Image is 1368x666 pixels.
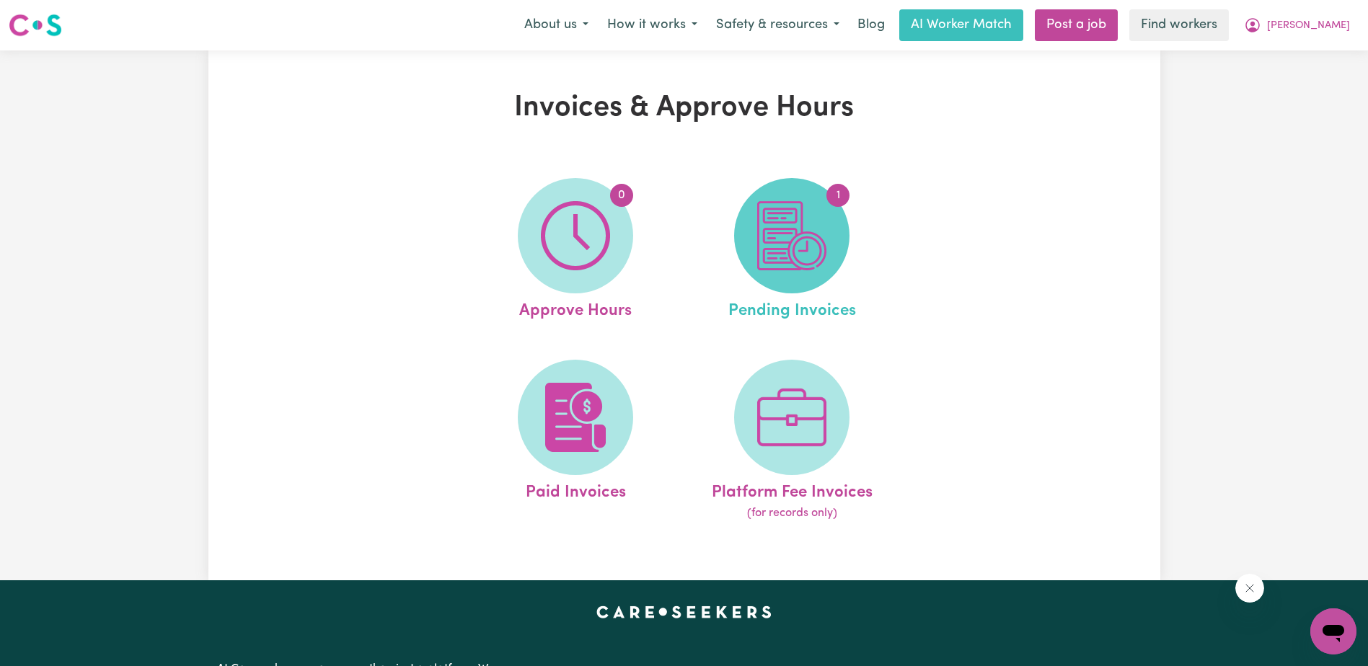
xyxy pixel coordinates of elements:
button: About us [515,10,598,40]
span: (for records only) [747,505,837,522]
a: Pending Invoices [688,178,896,324]
a: Post a job [1035,9,1118,41]
iframe: Close message [1235,574,1264,603]
img: Careseekers logo [9,12,62,38]
span: Approve Hours [519,293,632,324]
a: Blog [849,9,893,41]
button: How it works [598,10,707,40]
iframe: Button to launch messaging window [1310,608,1356,654]
button: My Account [1235,10,1359,40]
a: AI Worker Match [899,9,1023,41]
span: [PERSON_NAME] [1267,18,1350,34]
a: Careseekers logo [9,9,62,42]
span: 1 [826,184,850,207]
a: Find workers [1129,9,1229,41]
span: Paid Invoices [526,475,626,505]
span: 0 [610,184,633,207]
h1: Invoices & Approve Hours [376,91,993,125]
a: Approve Hours [472,178,679,324]
span: Pending Invoices [728,293,856,324]
button: Safety & resources [707,10,849,40]
a: Paid Invoices [472,360,679,523]
a: Platform Fee Invoices(for records only) [688,360,896,523]
span: Need any help? [9,10,87,22]
span: Platform Fee Invoices [712,475,873,505]
a: Careseekers home page [596,606,772,618]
